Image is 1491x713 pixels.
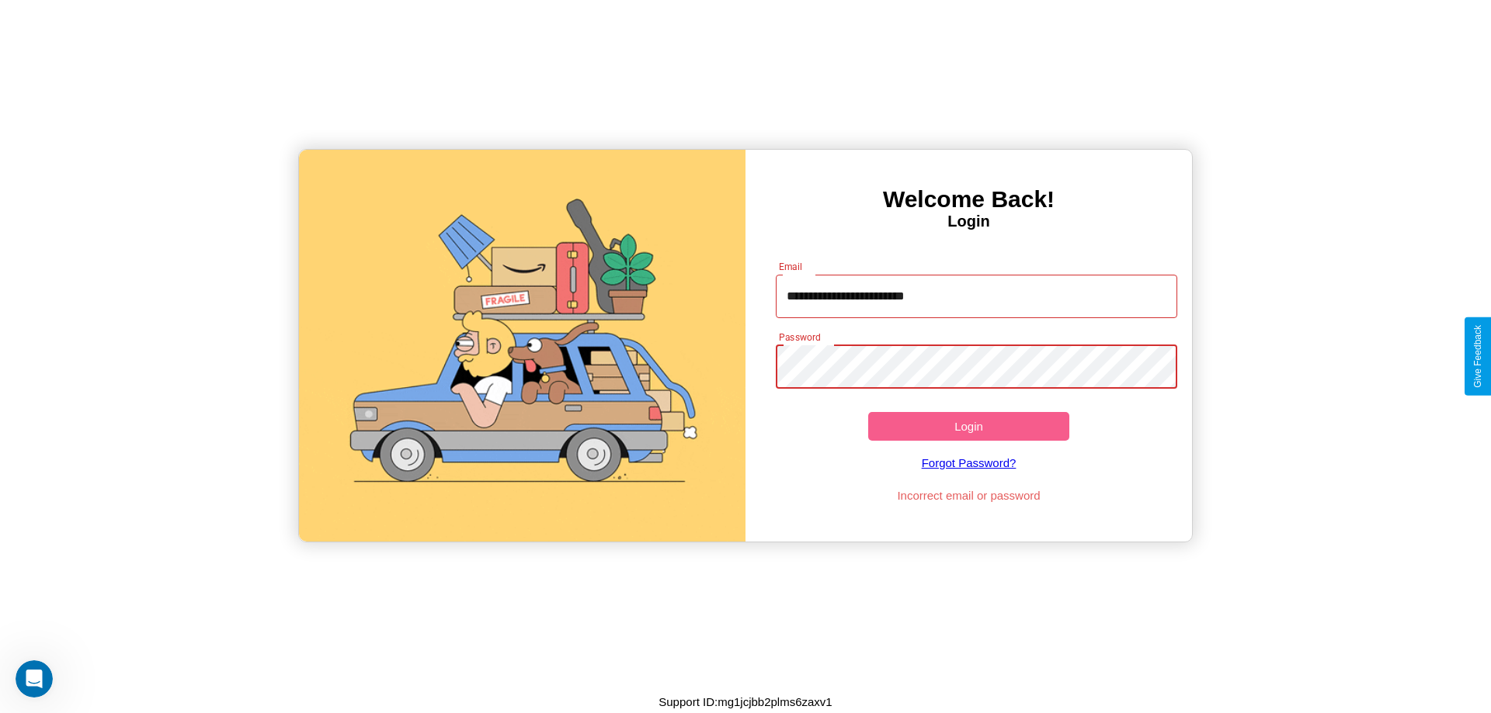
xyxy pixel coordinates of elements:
[745,213,1192,230] h4: Login
[779,331,820,344] label: Password
[768,485,1170,506] p: Incorrect email or password
[1472,325,1483,388] div: Give Feedback
[779,260,803,273] label: Email
[16,660,53,697] iframe: Intercom live chat
[659,691,832,712] p: Support ID: mg1jcjbb2plms6zaxv1
[768,441,1170,485] a: Forgot Password?
[299,150,745,542] img: gif
[745,186,1192,213] h3: Welcome Back!
[868,412,1069,441] button: Login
